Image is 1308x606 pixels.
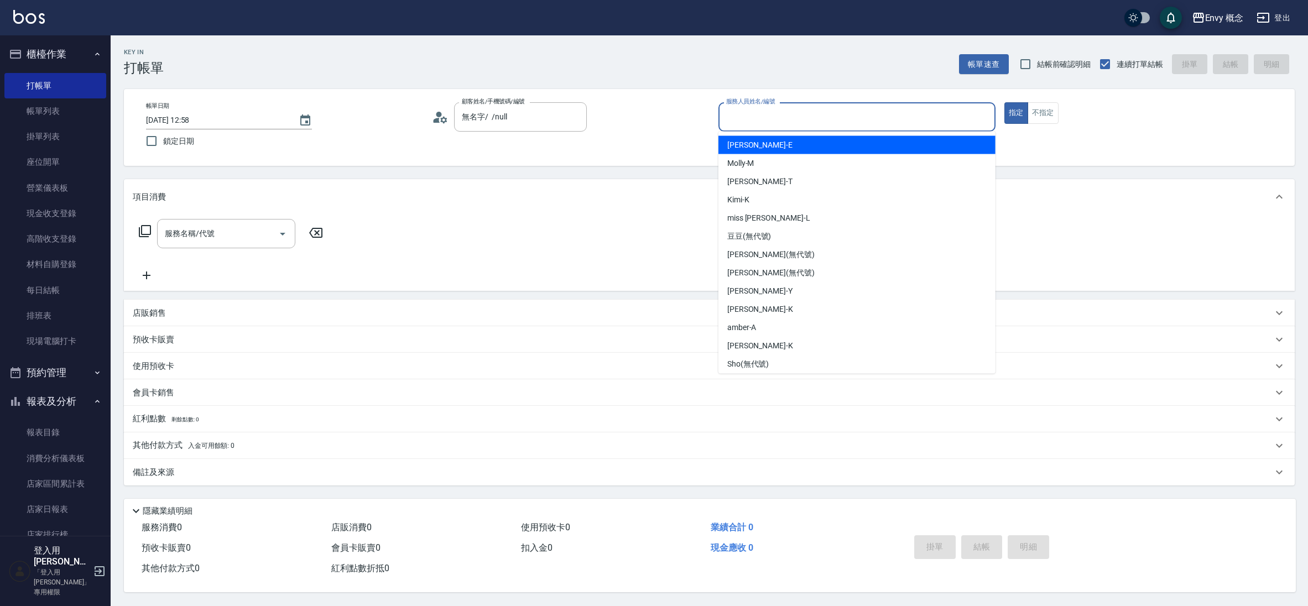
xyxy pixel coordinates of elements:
[1004,102,1028,124] button: 指定
[4,358,106,387] button: 預約管理
[727,267,815,279] span: [PERSON_NAME] (無代號)
[727,194,749,206] span: Kimi -K
[959,54,1009,75] button: 帳單速查
[124,379,1295,406] div: 會員卡銷售
[4,226,106,252] a: 高階收支登錄
[711,542,753,553] span: 現金應收 0
[124,179,1295,215] div: 項目消費
[4,497,106,522] a: 店家日報表
[124,406,1295,432] div: 紅利點數剩餘點數: 0
[4,446,106,471] a: 消費分析儀表板
[1252,8,1295,28] button: 登出
[727,249,815,260] span: [PERSON_NAME] (無代號)
[133,440,234,452] p: 其他付款方式
[331,542,381,553] span: 會員卡販賣 0
[133,191,166,203] p: 項目消費
[4,40,106,69] button: 櫃檯作業
[143,505,192,517] p: 隱藏業績明細
[4,201,106,226] a: 現金收支登錄
[142,542,191,553] span: 預收卡販賣 0
[4,522,106,547] a: 店家排行榜
[727,139,793,151] span: [PERSON_NAME] -E
[171,416,199,422] span: 剩餘點數: 0
[4,471,106,497] a: 店家區間累計表
[4,149,106,175] a: 座位開單
[4,303,106,328] a: 排班表
[727,231,772,242] span: 豆豆 (無代號)
[133,413,199,425] p: 紅利點數
[124,49,164,56] h2: Key In
[1205,11,1244,25] div: Envy 概念
[727,322,757,333] span: amber -A
[133,334,174,346] p: 預收卡販賣
[4,73,106,98] a: 打帳單
[727,212,810,224] span: miss [PERSON_NAME] -L
[1117,59,1163,70] span: 連續打單結帳
[124,300,1295,326] div: 店販銷售
[146,111,288,129] input: YYYY/MM/DD hh:mm
[711,522,753,532] span: 業績合計 0
[124,60,164,76] h3: 打帳單
[727,358,769,370] span: Sho (無代號)
[292,107,319,134] button: Choose date, selected date is 2025-08-25
[726,97,775,106] label: 服務人員姓名/編號
[142,522,182,532] span: 服務消費 0
[133,467,174,478] p: 備註及來源
[4,124,106,149] a: 掛單列表
[34,567,90,597] p: 「登入用[PERSON_NAME]」專用權限
[124,432,1295,459] div: 其他付款方式入金可用餘額: 0
[133,361,174,372] p: 使用預收卡
[146,102,169,110] label: 帳單日期
[124,353,1295,379] div: 使用預收卡
[4,278,106,303] a: 每日結帳
[1187,7,1248,29] button: Envy 概念
[142,563,200,573] span: 其他付款方式 0
[727,304,793,315] span: [PERSON_NAME] -K
[1028,102,1059,124] button: 不指定
[124,326,1295,353] div: 預收卡販賣
[1037,59,1091,70] span: 結帳前確認明細
[163,135,194,147] span: 鎖定日期
[727,285,793,297] span: [PERSON_NAME] -Y
[4,420,106,445] a: 報表目錄
[331,563,389,573] span: 紅利點數折抵 0
[4,328,106,354] a: 現場電腦打卡
[4,387,106,416] button: 報表及分析
[462,97,525,106] label: 顧客姓名/手機號碼/編號
[9,560,31,582] img: Person
[4,98,106,124] a: 帳單列表
[727,158,754,169] span: Molly -M
[1160,7,1182,29] button: save
[34,545,90,567] h5: 登入用[PERSON_NAME]
[124,459,1295,485] div: 備註及來源
[274,225,291,243] button: Open
[521,522,570,532] span: 使用預收卡 0
[331,522,372,532] span: 店販消費 0
[133,307,166,319] p: 店販銷售
[133,387,174,399] p: 會員卡銷售
[4,175,106,201] a: 營業儀表板
[188,442,235,450] span: 入金可用餘額: 0
[13,10,45,24] img: Logo
[521,542,553,553] span: 扣入金 0
[727,340,793,352] span: [PERSON_NAME] -K
[4,252,106,277] a: 材料自購登錄
[727,176,793,187] span: [PERSON_NAME] -T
